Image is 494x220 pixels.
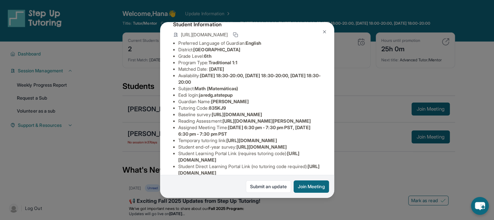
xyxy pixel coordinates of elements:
li: Student end-of-year survey : [178,144,321,150]
button: Copy link [232,31,239,39]
li: Eedi login : [178,92,321,98]
li: Student Direct Learning Portal Link (no tutoring code required) : [178,163,321,176]
li: Program Type: [178,59,321,66]
img: Close Icon [322,29,327,34]
li: Student Learning Portal Link (requires tutoring code) : [178,150,321,163]
li: Guardian Name : [178,98,321,105]
span: English [246,40,261,46]
span: [URL][DOMAIN_NAME] [236,144,286,150]
span: 835KJ9 [209,105,226,111]
span: [DATE] 18:30-20:00, [DATE] 18:30-20:00, [DATE] 18:30-20:00 [178,73,321,85]
span: [DATE] [209,66,224,72]
span: Traditional 1:1 [208,60,237,65]
li: Subject : [178,85,321,92]
span: [DATE] 6:30 pm - 7:30 pm PST, [DATE] 6:30 pm - 7:30 pm PST [178,125,310,137]
li: Grade Level: [178,53,321,59]
li: District: [178,46,321,53]
span: [URL][DOMAIN_NAME] [181,31,228,38]
li: Availability: [178,72,321,85]
li: Reading Assessment : [178,118,321,124]
li: Matched Date: [178,66,321,72]
h4: Student Information [173,20,321,28]
li: Baseline survey : [178,111,321,118]
li: Temporary tutoring link : [178,137,321,144]
span: [GEOGRAPHIC_DATA] [193,47,240,52]
span: Math (Matemáticas) [195,86,238,91]
button: chat-button [471,197,489,215]
li: Assigned Meeting Time : [178,124,321,137]
span: [URL][DOMAIN_NAME][PERSON_NAME] [222,118,311,124]
button: Join Meeting [294,180,329,193]
span: [URL][DOMAIN_NAME] [212,112,262,117]
li: Tutoring Code : [178,105,321,111]
span: [URL][DOMAIN_NAME] [226,138,277,143]
span: jaredg.atstepup [199,92,233,98]
span: 6th [204,53,211,59]
span: [PERSON_NAME] [211,99,249,104]
a: Submit an update [246,180,291,193]
li: Preferred Language of Guardian: [178,40,321,46]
